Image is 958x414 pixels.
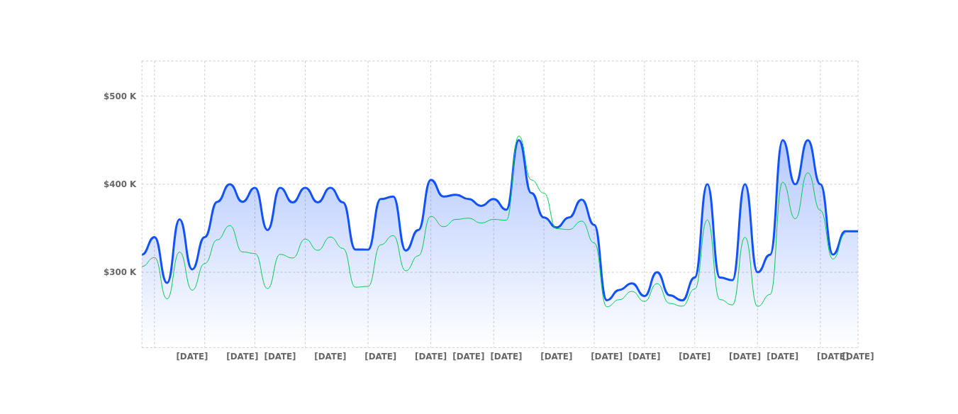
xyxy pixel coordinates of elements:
tspan: [DATE] [591,352,623,362]
tspan: [DATE] [490,352,522,362]
tspan: [DATE] [264,352,296,362]
tspan: [DATE] [226,352,258,362]
tspan: [DATE] [817,352,849,362]
tspan: $500 K [104,91,137,101]
tspan: [DATE] [364,352,396,362]
tspan: $300 K [104,267,137,277]
tspan: [DATE] [540,352,572,362]
tspan: $400 K [104,179,137,189]
tspan: [DATE] [415,352,447,362]
tspan: [DATE] [452,352,484,362]
tspan: [DATE] [679,352,711,362]
tspan: [DATE] [314,352,346,362]
tspan: [DATE] [628,352,660,362]
tspan: [DATE] [767,352,798,362]
tspan: [DATE] [729,352,761,362]
tspan: [DATE] [842,352,874,362]
tspan: [DATE] [176,352,208,362]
